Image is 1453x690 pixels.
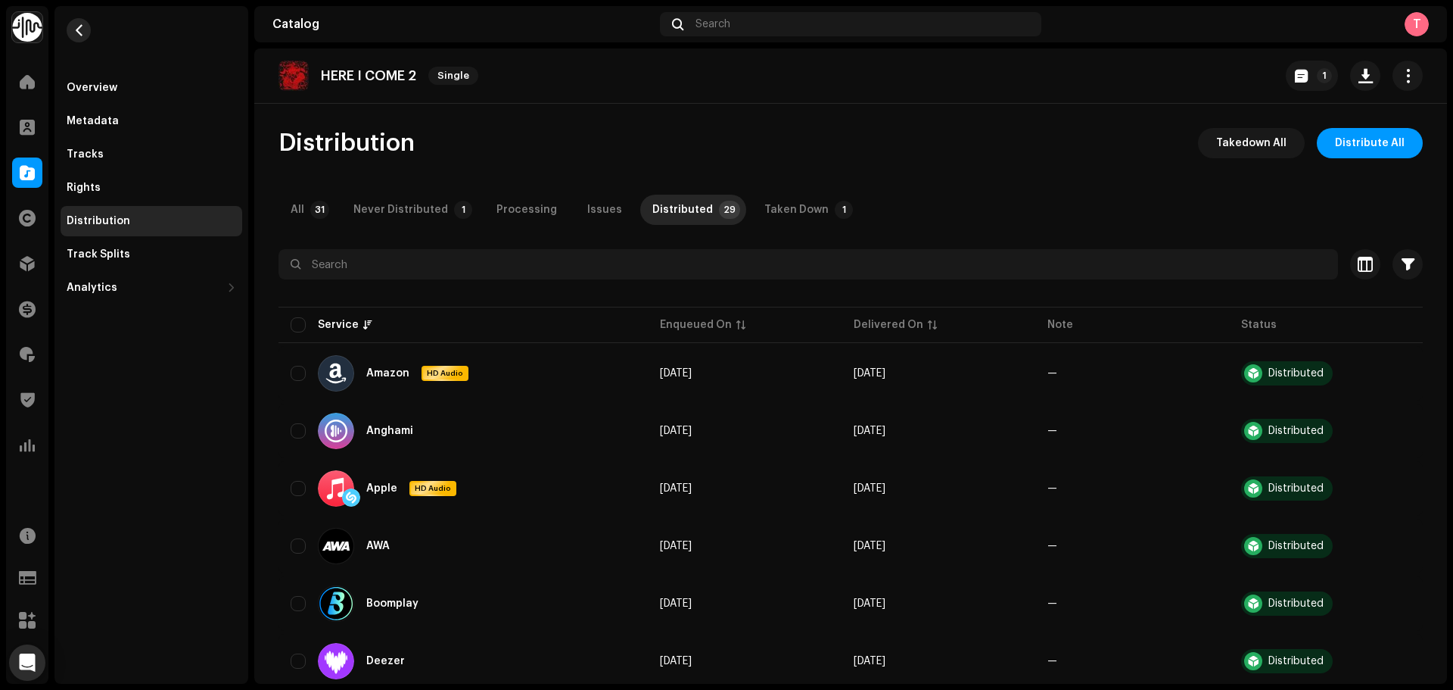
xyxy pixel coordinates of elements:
[61,173,242,203] re-m-nav-item: Rights
[428,67,478,85] span: Single
[454,201,472,219] p-badge: 1
[9,645,45,681] div: Open Intercom Messenger
[67,148,104,161] div: Tracks
[1268,368,1324,379] div: Distributed
[366,426,413,436] div: Anghami
[61,273,242,303] re-m-nav-dropdown: Analytics
[1047,368,1057,379] re-a-table-badge: —
[1335,128,1405,158] span: Distribute All
[660,541,692,551] span: Aug 25, 2023
[660,483,692,494] span: Aug 25, 2023
[366,656,405,667] div: Deezer
[1268,483,1324,494] div: Distributed
[67,82,117,94] div: Overview
[1047,483,1057,494] re-a-table-badge: —
[1317,128,1423,158] button: Distribute All
[278,249,1338,279] input: Search
[67,248,130,261] div: Track Splits
[67,182,101,194] div: Rights
[854,598,885,609] span: Aug 29, 2023
[660,656,692,667] span: Aug 25, 2023
[854,317,923,333] div: Delivered On
[61,106,242,136] re-m-nav-item: Metadata
[1268,598,1324,609] div: Distributed
[660,368,692,379] span: Aug 25, 2023
[67,282,117,294] div: Analytics
[1268,541,1324,551] div: Distributed
[660,317,732,333] div: Enqueued On
[12,12,42,42] img: 0f74c21f-6d1c-4dbc-9196-dbddad53419e
[366,541,390,551] div: AWA
[321,68,416,84] p: HERE I COME 2
[1198,128,1305,158] button: Takedown All
[278,128,415,158] span: Distribution
[353,195,448,225] div: Never Distributed
[1268,426,1324,436] div: Distributed
[310,201,329,219] p-badge: 31
[1047,656,1057,667] re-a-table-badge: —
[660,598,692,609] span: Aug 25, 2023
[67,115,119,127] div: Metadata
[1216,128,1287,158] span: Takedown All
[278,61,309,91] img: 02c4fcb7-8011-4ec0-8fb4-7fe25bac72e3
[719,201,740,219] p-badge: 29
[1286,61,1338,91] button: 1
[291,195,304,225] div: All
[587,195,622,225] div: Issues
[366,368,409,379] div: Amazon
[854,426,885,436] span: Aug 29, 2023
[61,139,242,170] re-m-nav-item: Tracks
[61,206,242,236] re-m-nav-item: Distribution
[61,73,242,103] re-m-nav-item: Overview
[61,239,242,270] re-m-nav-item: Track Splits
[1047,541,1057,551] re-a-table-badge: —
[272,18,654,30] div: Catalog
[652,195,713,225] div: Distributed
[67,215,130,227] div: Distribution
[366,483,397,494] div: Apple
[695,18,730,30] span: Search
[1047,598,1057,609] re-a-table-badge: —
[835,201,853,219] p-badge: 1
[1268,656,1324,667] div: Distributed
[854,656,885,667] span: Aug 29, 2023
[1047,426,1057,436] re-a-table-badge: —
[660,426,692,436] span: Aug 25, 2023
[854,368,885,379] span: Aug 29, 2023
[318,317,359,333] div: Service
[411,483,455,494] span: HD Audio
[1317,68,1332,83] p-badge: 1
[1405,12,1429,36] div: T
[496,195,557,225] div: Processing
[854,483,885,494] span: Aug 29, 2023
[764,195,829,225] div: Taken Down
[854,541,885,551] span: Aug 29, 2023
[366,598,418,609] div: Boomplay
[423,368,467,379] span: HD Audio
